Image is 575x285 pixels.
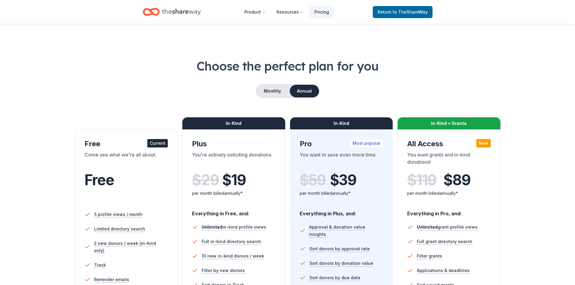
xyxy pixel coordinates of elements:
[202,224,222,230] span: Unlimited
[300,139,383,149] div: Pro
[310,6,334,18] a: Pricing
[85,139,168,149] div: Free
[143,5,201,19] a: Home
[309,223,383,238] span: Approval & donation value insights
[300,190,383,197] div: per month billed annually*
[417,238,472,245] span: Full grant directory search
[94,211,142,218] span: 5 profile views / month
[147,139,168,147] div: Current
[330,172,356,188] span: $ 39
[393,9,428,14] span: to TheShareWay
[407,151,491,168] div: You want grants and in-kind donations!
[407,139,491,149] div: All Access
[290,85,319,97] button: Annual
[398,117,500,129] div: In-Kind + Grants
[240,6,270,18] button: Product
[85,151,168,168] div: Come see what we're all about.
[192,205,276,217] div: Everything in Free, and:
[202,267,245,274] span: Filter by new donors
[407,205,491,217] div: Everything in Pro, and:
[350,139,383,147] div: Most popular
[443,172,470,188] span: $ 89
[94,240,168,254] span: 2 new donors / week (in-kind only)
[290,117,393,129] div: In-Kind
[309,245,370,252] span: Sort donors by approval rate
[192,139,276,149] div: Plus
[94,225,145,233] span: Limited directory search
[202,238,261,245] span: Full in-kind directory search
[378,8,428,16] span: Return
[407,190,491,197] div: per month billed annually*
[85,171,114,189] span: Free
[182,117,285,129] div: In-Kind
[417,224,438,230] span: Unlimited
[24,58,551,74] h1: Choose the perfect plan for you
[417,252,442,260] span: Filter grants
[476,139,491,147] div: New
[192,151,276,168] div: You're actively soliciting donations.
[222,172,246,188] span: $ 19
[256,85,289,97] button: Monthly
[417,224,478,230] span: grant profile views
[309,274,360,281] span: Sort donors by due date
[240,5,334,19] nav: Main
[417,267,470,274] span: Applications & deadlines
[309,260,373,267] span: Sort donors by donation value
[272,6,308,18] button: Resources
[94,261,106,269] span: Track
[202,252,264,260] span: 10 new in-kind donors / week
[373,6,433,18] a: Returnto TheShareWay
[300,151,383,168] div: You want to save even more time.
[94,276,129,283] span: Reminder emails
[202,224,266,230] span: in-kind profile views
[300,205,383,217] div: Everything in Plus, and:
[192,190,276,197] div: per month billed annually*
